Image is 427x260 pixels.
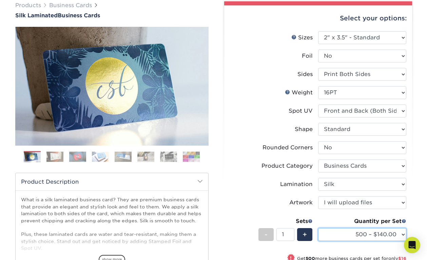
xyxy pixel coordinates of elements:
[302,52,313,60] div: Foil
[230,5,407,31] div: Select your options:
[16,173,208,190] h2: Product Description
[49,2,92,8] a: Business Cards
[261,162,313,170] div: Product Category
[291,34,313,42] div: Sizes
[285,89,313,97] div: Weight
[280,180,313,188] div: Lamination
[69,151,86,162] img: Business Cards 03
[24,149,41,166] img: Business Cards 01
[289,107,313,115] div: Spot UV
[303,229,307,240] span: +
[115,151,132,162] img: Business Cards 05
[92,151,109,162] img: Business Cards 04
[15,2,41,8] a: Products
[137,151,154,162] img: Business Cards 06
[289,199,313,207] div: Artwork
[258,217,313,225] div: Sets
[183,151,200,162] img: Business Cards 08
[15,12,209,19] a: Silk LaminatedBusiness Cards
[263,144,313,152] div: Rounded Corners
[15,12,58,19] span: Silk Laminated
[46,151,63,162] img: Business Cards 02
[297,70,313,78] div: Sides
[404,237,420,253] div: Open Intercom Messenger
[318,217,406,225] div: Quantity per Set
[15,12,209,19] h1: Business Cards
[265,229,268,240] span: -
[295,125,313,133] div: Shape
[160,151,177,162] img: Business Cards 07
